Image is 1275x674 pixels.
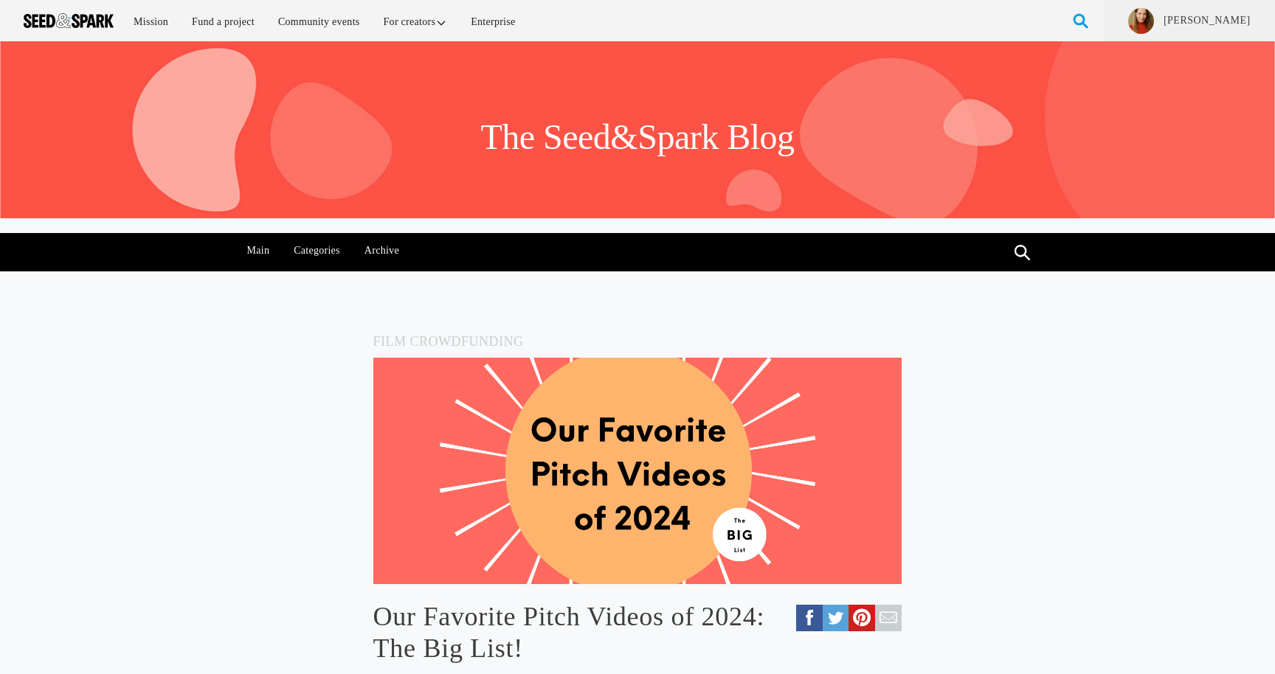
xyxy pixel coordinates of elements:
[268,6,370,38] a: Community events
[356,233,407,268] a: Archive
[239,233,277,268] a: Main
[1128,8,1154,34] img: bff9a378322ad80b.jpg
[480,115,794,159] h1: The Seed&Spark Blog
[1162,13,1251,28] a: [PERSON_NAME]
[373,6,458,38] a: For creators
[182,6,265,38] a: Fund a project
[373,330,902,352] h5: Film Crowdfunding
[24,13,114,28] img: Seed amp; Spark
[373,601,902,664] a: Our Favorite Pitch Videos of 2024: The Big List!
[460,6,525,38] a: Enterprise
[123,6,179,38] a: Mission
[373,358,902,584] img: favorite%20blogs%20of%202024.png
[286,233,348,268] a: Categories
